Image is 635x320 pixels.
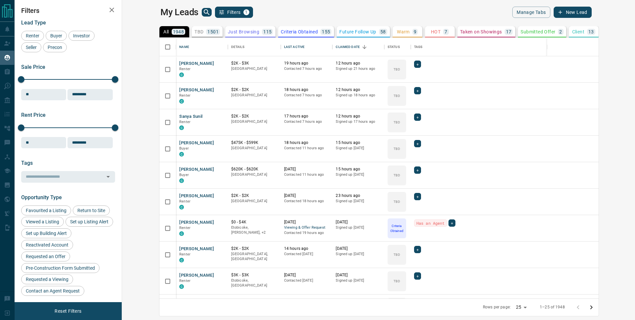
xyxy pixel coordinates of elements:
p: Rows per page: [483,304,511,310]
span: Favourited a Listing [23,208,69,213]
p: [DATE] [284,193,329,199]
div: + [414,272,421,280]
span: Buyer [179,146,189,151]
p: $0 - $4K [231,219,277,225]
div: condos.ca [179,284,184,289]
div: Renter [21,31,44,41]
span: + [416,167,419,173]
span: Precon [45,45,64,50]
span: + [416,193,419,200]
div: Contact an Agent Request [21,286,84,296]
div: Seller [21,42,41,52]
p: 7 [444,29,447,34]
p: [GEOGRAPHIC_DATA] [231,146,277,151]
p: TBD [394,93,400,98]
p: [GEOGRAPHIC_DATA] [231,199,277,204]
p: $2K - $2K [231,193,277,199]
div: Name [179,38,189,56]
p: 1–25 of 1948 [540,304,565,310]
p: Signed up [DATE] [336,172,381,177]
p: TBD [394,199,400,204]
span: Seller [23,45,39,50]
span: Has an Agent [416,220,445,226]
div: + [414,193,421,200]
p: Contacted 18 hours ago [284,199,329,204]
p: Signed up [DATE] [336,199,381,204]
button: Sort [360,42,369,52]
div: + [414,87,421,94]
p: TBD [394,279,400,284]
button: search button [202,8,212,17]
button: Open [104,172,113,181]
div: Details [228,38,281,56]
p: [DATE] [336,219,381,225]
div: Status [388,38,400,56]
div: condos.ca [179,72,184,77]
p: TBD [394,67,400,72]
p: 19 hours ago [284,61,329,66]
p: Client [572,29,584,34]
p: Signed up [DATE] [336,278,381,283]
span: Requested an Offer [23,254,68,259]
span: Renter [179,93,190,98]
p: Burlington, Oakville [231,225,277,235]
p: [DATE] [284,166,329,172]
p: $2K - $2K [231,87,277,93]
span: Set up Listing Alert [68,219,111,224]
span: Return to Site [75,208,107,213]
p: Signed up 17 hours ago [336,119,381,124]
span: Lead Type [21,20,46,26]
h1: My Leads [160,7,198,18]
p: [DATE] [284,272,329,278]
button: Reset Filters [50,305,86,317]
p: 17 hours ago [284,114,329,119]
span: + [416,114,419,120]
div: + [448,219,455,227]
span: Requested a Viewing [23,277,71,282]
p: TBD [394,146,400,151]
div: condos.ca [179,178,184,183]
div: Last Active [284,38,305,56]
p: [DATE] [336,246,381,251]
span: Pre-Construction Form Submitted [23,265,97,271]
p: 18 hours ago [284,140,329,146]
p: 12 hours ago [336,114,381,119]
p: Signed up [DATE] [336,225,381,230]
div: condos.ca [179,99,184,104]
p: [DATE] [284,219,329,225]
p: Contacted [DATE] [284,251,329,257]
span: Renter [179,199,190,204]
span: Buyer [48,33,64,38]
div: condos.ca [179,205,184,209]
p: 12 hours ago [336,87,381,93]
p: $3K - $3K [231,272,277,278]
div: Set up Listing Alert [65,217,113,227]
div: Tags [411,38,618,56]
button: New Lead [554,7,592,18]
button: Filters1 [215,7,253,18]
p: 58 [380,29,386,34]
p: [DATE] [336,272,381,278]
button: [PERSON_NAME] [179,87,214,93]
p: Contacted 11 hours ago [284,172,329,177]
div: Claimed Date [332,38,384,56]
div: + [414,166,421,174]
span: Viewed a Listing [23,219,62,224]
p: Signed up 18 hours ago [336,93,381,98]
button: [PERSON_NAME] [179,140,214,146]
p: Criteria Obtained [388,223,405,233]
p: Contacted 7 hours ago [284,93,329,98]
p: Contacted 11 hours ago [284,146,329,151]
div: Details [231,38,244,56]
span: + [416,273,419,279]
span: Investor [71,33,92,38]
div: condos.ca [179,258,184,262]
span: Set up Building Alert [23,231,69,236]
button: [PERSON_NAME] [179,61,214,67]
span: + [451,220,453,226]
span: + [416,61,419,68]
p: All [163,29,169,34]
div: Claimed Date [336,38,360,56]
p: Contacted 19 hours ago [284,230,329,236]
p: HOT [431,29,441,34]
